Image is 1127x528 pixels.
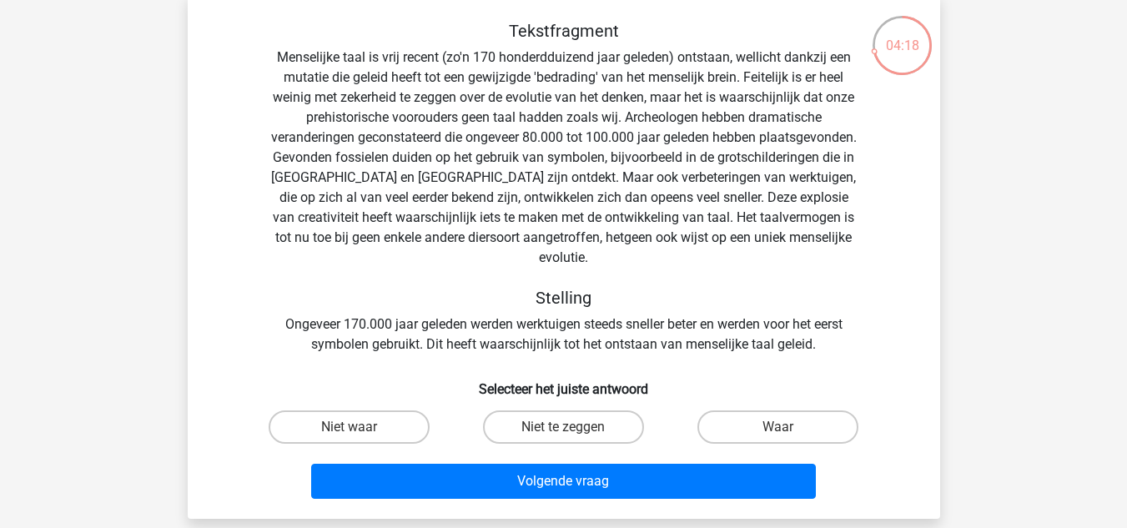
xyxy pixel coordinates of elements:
h6: Selecteer het juiste antwoord [214,368,913,397]
label: Niet waar [269,410,430,444]
div: Menselijke taal is vrij recent (zo'n 170 honderdduizend jaar geleden) ontstaan, wellicht dankzij ... [214,21,913,355]
button: Volgende vraag [311,464,816,499]
label: Waar [697,410,858,444]
h5: Tekstfragment [268,21,860,41]
label: Niet te zeggen [483,410,644,444]
div: 04:18 [871,14,933,56]
h5: Stelling [268,288,860,308]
